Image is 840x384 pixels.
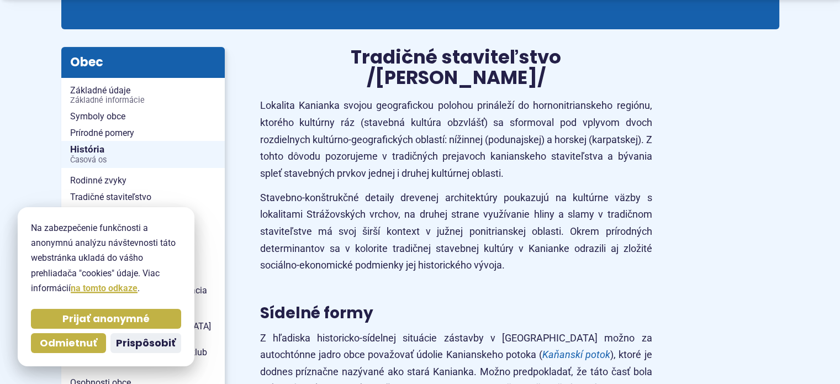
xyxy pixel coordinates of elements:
[31,309,181,329] button: Prijať anonymné
[70,141,216,168] span: História
[351,44,561,91] span: Tradičné staviteľstvo /[PERSON_NAME]/
[70,189,216,206] span: Tradičné staviteľstvo
[260,190,652,274] p: Stavebno-konštrukčné detaily drevenej architektúry poukazujú na kultúrne väzby s lokalitami Stráž...
[62,313,150,325] span: Prijať anonymné
[70,205,216,222] span: Tradičné zamestnanie
[61,125,225,141] a: Prírodné pomery
[31,333,106,353] button: Odmietnuť
[31,220,181,296] p: Na zabezpečenie funkčnosti a anonymnú analýzu návštevnosti táto webstránka ukladá do vášho prehli...
[542,349,610,360] em: Kaňanskí potok
[61,189,225,206] a: Tradičné staviteľstvo
[61,47,225,78] h3: Obec
[70,96,216,105] span: Základné informácie
[260,302,373,324] span: Sídelné formy
[70,125,216,141] span: Prírodné pomery
[110,333,181,353] button: Prispôsobiť
[61,82,225,108] a: Základné údajeZákladné informácie
[61,205,225,222] a: Tradičné zamestnanie
[61,172,225,189] a: Rodinné zvyky
[71,283,138,293] a: na tomto odkaze
[260,97,652,182] p: Lokalita Kanianka svojou geografickou polohou prináleží do hornonitrianskeho regiónu, ktorého kul...
[70,108,216,125] span: Symboly obce
[70,82,216,108] span: Základné údaje
[70,172,216,189] span: Rodinné zvyky
[61,108,225,125] a: Symboly obce
[116,337,176,350] span: Prispôsobiť
[40,337,97,350] span: Odmietnuť
[70,156,216,165] span: Časová os
[61,141,225,168] a: HistóriaČasová os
